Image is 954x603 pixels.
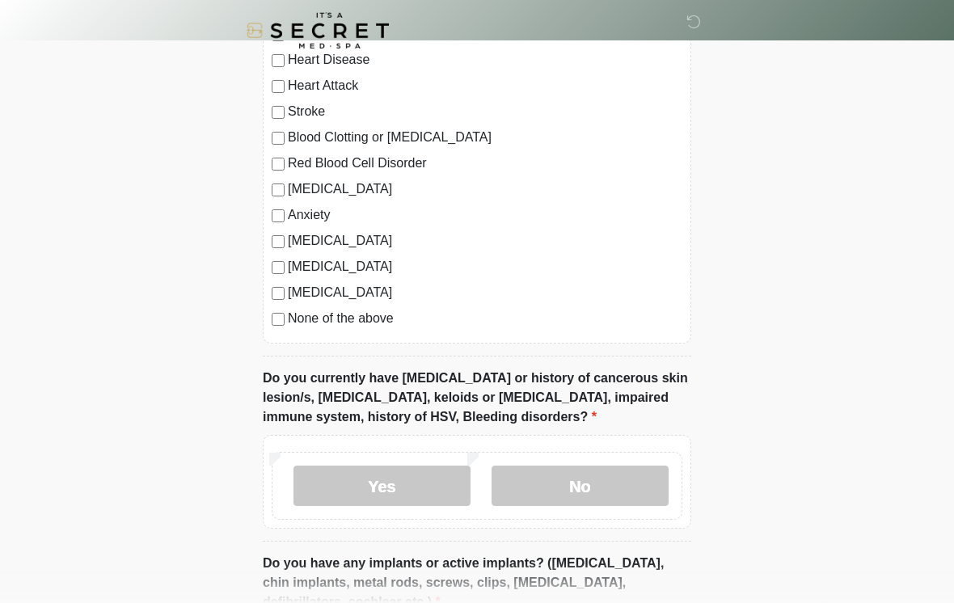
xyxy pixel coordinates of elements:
[492,466,669,506] label: No
[272,106,285,119] input: Stroke
[272,132,285,145] input: Blood Clotting or [MEDICAL_DATA]
[272,183,285,196] input: [MEDICAL_DATA]
[288,179,682,199] label: [MEDICAL_DATA]
[288,231,682,251] label: [MEDICAL_DATA]
[272,313,285,326] input: None of the above
[247,12,389,48] img: It's A Secret Med Spa Logo
[263,369,691,427] label: Do you currently have [MEDICAL_DATA] or history of cancerous skin lesion/s, [MEDICAL_DATA], keloi...
[272,158,285,171] input: Red Blood Cell Disorder
[272,261,285,274] input: [MEDICAL_DATA]
[288,76,682,95] label: Heart Attack
[288,102,682,121] label: Stroke
[293,466,471,506] label: Yes
[288,154,682,173] label: Red Blood Cell Disorder
[272,54,285,67] input: Heart Disease
[288,128,682,147] label: Blood Clotting or [MEDICAL_DATA]
[272,235,285,248] input: [MEDICAL_DATA]
[288,205,682,225] label: Anxiety
[288,257,682,276] label: [MEDICAL_DATA]
[272,209,285,222] input: Anxiety
[272,287,285,300] input: [MEDICAL_DATA]
[288,309,682,328] label: None of the above
[272,80,285,93] input: Heart Attack
[288,283,682,302] label: [MEDICAL_DATA]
